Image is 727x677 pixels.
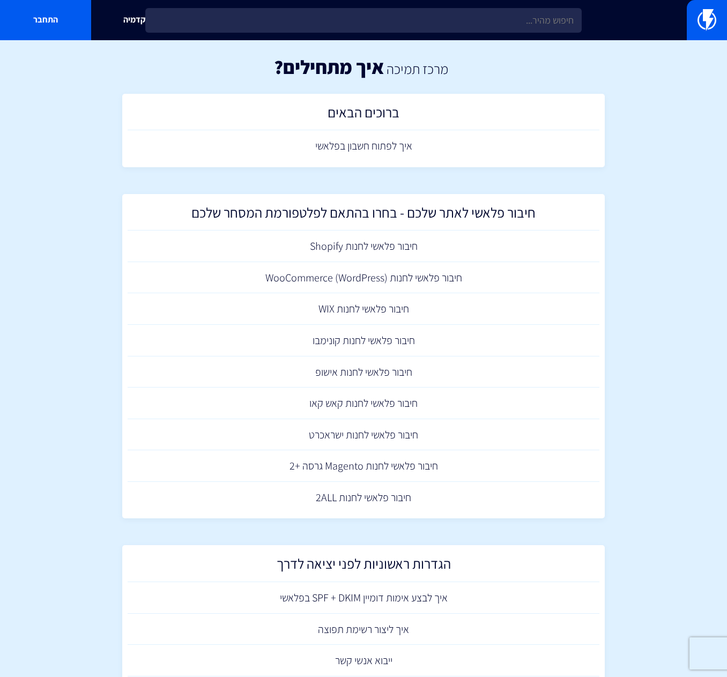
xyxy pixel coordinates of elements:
[133,105,594,125] h2: ברוכים הבאים
[145,8,582,33] input: חיפוש מהיר...
[128,293,599,325] a: חיבור פלאשי לחנות WIX
[128,582,599,614] a: איך לבצע אימות דומיין SPF + DKIM בפלאשי
[128,614,599,645] a: איך ליצור רשימת תפוצה
[128,356,599,388] a: חיבור פלאשי לחנות אישופ
[128,130,599,162] a: איך לפתוח חשבון בפלאשי
[128,482,599,514] a: חיבור פלאשי לחנות 2ALL
[128,645,599,676] a: ייבוא אנשי קשר
[133,556,594,577] h2: הגדרות ראשוניות לפני יציאה לדרך
[128,550,599,582] a: הגדרות ראשוניות לפני יציאה לדרך
[128,450,599,482] a: חיבור פלאשי לחנות Magento גרסה +2
[128,262,599,294] a: חיבור פלאשי לחנות (WooCommerce (WordPress
[387,59,448,78] a: מרכז תמיכה
[128,199,599,231] a: חיבור פלאשי לאתר שלכם - בחרו בהתאם לפלטפורמת המסחר שלכם
[133,205,594,226] h2: חיבור פלאשי לאתר שלכם - בחרו בהתאם לפלטפורמת המסחר שלכם
[128,230,599,262] a: חיבור פלאשי לחנות Shopify
[128,325,599,356] a: חיבור פלאשי לחנות קונימבו
[128,99,599,131] a: ברוכים הבאים
[274,56,384,78] h1: איך מתחילים?
[128,419,599,451] a: חיבור פלאשי לחנות ישראכרט
[128,388,599,419] a: חיבור פלאשי לחנות קאש קאו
